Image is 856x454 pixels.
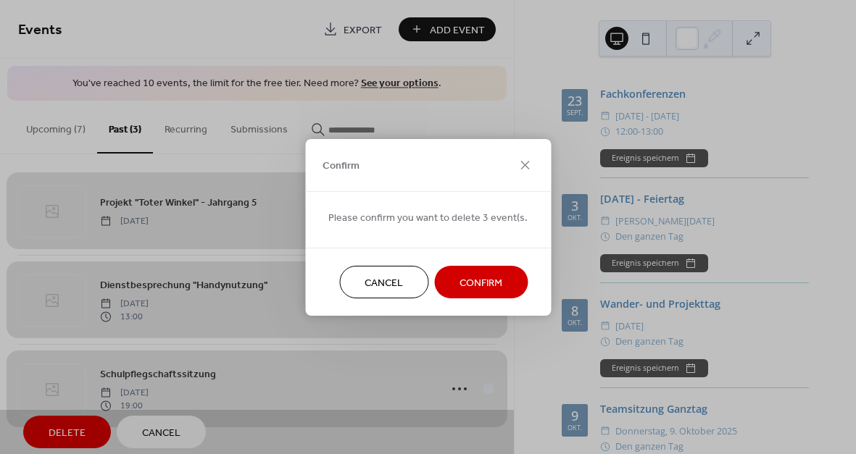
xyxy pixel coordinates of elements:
[339,266,428,298] button: Cancel
[434,266,528,298] button: Confirm
[460,275,502,290] span: Confirm
[323,159,360,174] span: Confirm
[365,275,403,290] span: Cancel
[328,210,528,225] span: Please confirm you want to delete 3 event(s.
